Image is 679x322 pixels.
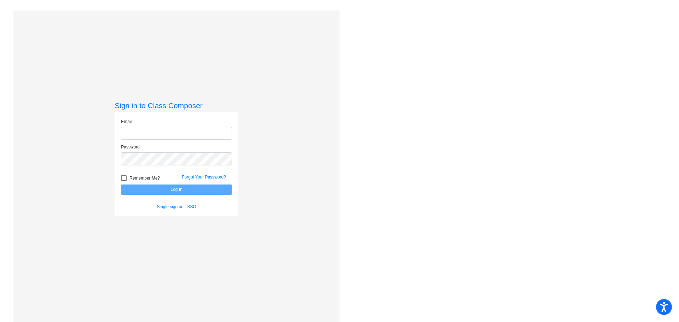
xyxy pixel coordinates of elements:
[115,101,238,110] h3: Sign in to Class Composer
[182,175,226,180] a: Forgot Your Password?
[121,118,132,125] label: Email
[157,204,196,209] a: Single sign on - SSO
[129,174,160,182] span: Remember Me?
[121,144,140,150] label: Password
[121,185,232,195] button: Log In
